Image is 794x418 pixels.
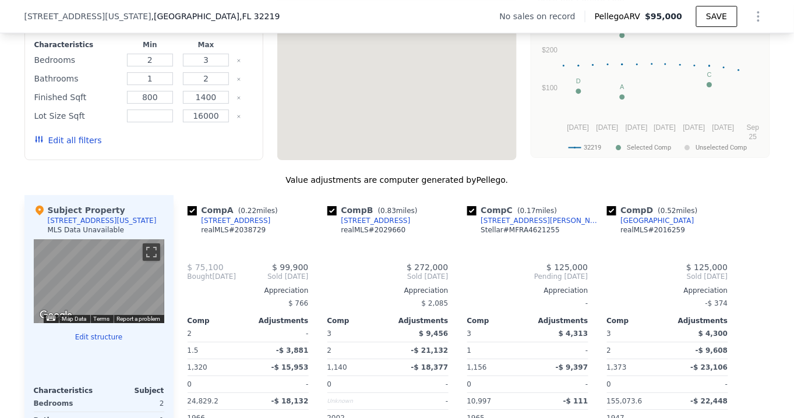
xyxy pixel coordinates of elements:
[188,204,283,216] div: Comp A
[626,123,648,132] text: [DATE]
[607,316,668,325] div: Comp
[124,40,175,49] div: Min
[467,216,602,225] a: [STREET_ADDRESS][PERSON_NAME]
[271,363,309,371] span: -$ 15,953
[327,286,449,295] div: Appreciation
[188,272,213,281] span: Bought
[467,272,588,281] span: Pending [DATE]
[327,363,347,371] span: 1,140
[34,134,102,146] button: Edit all filters
[467,330,472,338] span: 3
[188,263,224,272] span: $ 75,100
[388,316,449,325] div: Adjustments
[24,174,770,186] div: Value adjustments are computer generated by Pellego .
[272,263,308,272] span: $ 99,900
[24,10,151,22] span: [STREET_ADDRESS][US_STATE]
[202,225,266,235] div: realMLS # 2038729
[34,386,99,395] div: Characteristics
[34,52,120,68] div: Bedrooms
[607,330,612,338] span: 3
[188,342,246,359] div: 1.5
[188,286,309,295] div: Appreciation
[411,363,449,371] span: -$ 18,377
[48,225,125,235] div: MLS Data Unavailable
[188,330,192,338] span: 2
[607,380,612,388] span: 0
[668,316,728,325] div: Adjustments
[37,308,75,323] img: Google
[696,144,747,151] text: Unselected Comp
[380,207,396,215] span: 0.83
[250,325,309,342] div: -
[188,316,248,325] div: Comp
[101,395,164,412] div: 2
[188,216,271,225] a: [STREET_ADDRESS]
[698,330,728,338] span: $ 4,300
[411,346,449,355] span: -$ 21,132
[607,216,694,225] a: [GEOGRAPHIC_DATA]
[327,272,449,281] span: Sold [DATE]
[467,316,528,325] div: Comp
[34,204,125,216] div: Subject Property
[654,207,703,215] span: ( miles)
[390,376,449,392] div: -
[327,393,386,409] div: Unknown
[117,316,161,322] a: Report a problem
[407,263,448,272] span: $ 272,000
[151,10,280,22] span: , [GEOGRAPHIC_DATA]
[576,77,581,84] text: D
[530,342,588,359] div: -
[712,123,734,132] text: [DATE]
[520,207,536,215] span: 0.17
[705,299,728,307] span: -$ 374
[467,204,562,216] div: Comp C
[607,286,728,295] div: Appreciation
[237,114,241,119] button: Clear
[236,272,308,281] span: Sold [DATE]
[390,393,449,409] div: -
[327,316,388,325] div: Comp
[542,84,557,92] text: $100
[237,95,241,100] button: Clear
[546,263,588,272] span: $ 125,000
[467,286,588,295] div: Appreciation
[327,204,422,216] div: Comp B
[567,123,589,132] text: [DATE]
[188,272,237,281] div: [DATE]
[542,46,557,54] text: $200
[607,342,665,359] div: 2
[341,216,411,225] div: [STREET_ADDRESS]
[467,380,472,388] span: 0
[749,133,757,141] text: 25
[691,397,728,405] span: -$ 22,448
[271,397,309,405] span: -$ 18,132
[250,376,309,392] div: -
[341,225,406,235] div: realMLS # 2029660
[422,299,449,307] span: $ 2,085
[538,9,763,155] svg: A chart.
[747,5,770,28] button: Show Options
[747,123,760,132] text: Sep
[373,207,422,215] span: ( miles)
[237,77,241,82] button: Clear
[621,225,686,235] div: realMLS # 2016259
[691,363,728,371] span: -$ 23,106
[563,397,588,405] span: -$ 111
[188,397,218,405] span: 24,829.2
[34,332,164,342] button: Edit structure
[34,40,120,49] div: Characteristics
[481,225,560,235] div: Stellar # MFRA4621255
[686,263,728,272] span: $ 125,000
[559,330,588,338] span: $ 4,313
[34,108,120,124] div: Lot Size Sqft
[481,216,602,225] div: [STREET_ADDRESS][PERSON_NAME]
[276,346,308,355] span: -$ 3,881
[607,363,627,371] span: 1,373
[143,243,160,261] button: Toggle fullscreen view
[327,330,332,338] span: 3
[239,12,280,21] span: , FL 32219
[34,239,164,323] div: Street View
[237,58,241,63] button: Clear
[467,295,588,311] div: -
[670,376,728,392] div: -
